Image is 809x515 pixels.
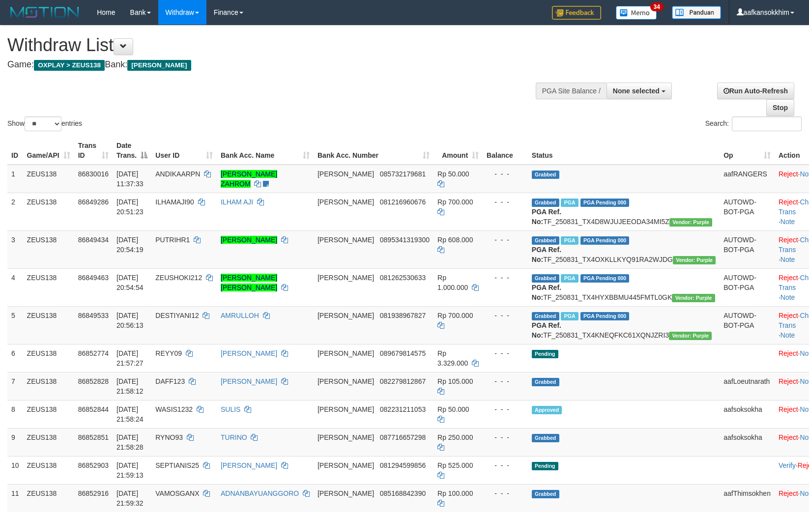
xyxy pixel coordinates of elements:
[717,83,794,99] a: Run Auto-Refresh
[23,268,74,306] td: ZEUS138
[437,489,473,497] span: Rp 100.000
[380,312,426,319] span: Copy 081938967827 to clipboard
[532,350,558,358] span: Pending
[34,60,105,71] span: OXPLAY > ZEUS138
[155,236,190,244] span: PUTRIHR1
[78,236,109,244] span: 86849434
[779,377,798,385] a: Reject
[78,198,109,206] span: 86849286
[221,433,247,441] a: TURINO
[221,461,277,469] a: [PERSON_NAME]
[155,461,199,469] span: SEPTIANIS25
[779,349,798,357] a: Reject
[720,268,775,306] td: AUTOWD-BOT-PGA
[380,377,426,385] span: Copy 082279812867 to clipboard
[314,137,433,165] th: Bank Acc. Number: activate to sort column ascending
[23,400,74,428] td: ZEUS138
[116,274,144,291] span: [DATE] 20:54:54
[23,230,74,268] td: ZEUS138
[532,490,559,498] span: Grabbed
[437,274,468,291] span: Rp 1.000.000
[74,137,113,165] th: Trans ID: activate to sort column ascending
[116,236,144,254] span: [DATE] 20:54:19
[580,312,630,320] span: PGA Pending
[487,197,524,207] div: - - -
[669,332,712,340] span: Vendor URL: https://trx4.1velocity.biz
[155,405,193,413] span: WASIS1232
[437,377,473,385] span: Rp 105.000
[580,199,630,207] span: PGA Pending
[532,321,561,339] b: PGA Ref. No:
[23,193,74,230] td: ZEUS138
[580,274,630,283] span: PGA Pending
[528,230,720,268] td: TF_250831_TX4OXKLLKYQ91RA2WJDG
[532,312,559,320] span: Grabbed
[7,372,23,400] td: 7
[437,405,469,413] span: Rp 50.000
[487,460,524,470] div: - - -
[437,236,473,244] span: Rp 608.000
[78,349,109,357] span: 86852774
[720,428,775,456] td: aafsoksokha
[7,456,23,484] td: 10
[380,433,426,441] span: Copy 087716657298 to clipboard
[487,169,524,179] div: - - -
[672,294,715,302] span: Vendor URL: https://trx4.1velocity.biz
[616,6,657,20] img: Button%20Memo.svg
[78,274,109,282] span: 86849463
[127,60,191,71] span: [PERSON_NAME]
[23,428,74,456] td: ZEUS138
[7,428,23,456] td: 9
[7,344,23,372] td: 6
[318,405,374,413] span: [PERSON_NAME]
[78,433,109,441] span: 86852851
[732,116,802,131] input: Search:
[116,170,144,188] span: [DATE] 11:37:33
[318,198,374,206] span: [PERSON_NAME]
[779,433,798,441] a: Reject
[155,377,185,385] span: DAFF123
[528,137,720,165] th: Status
[532,199,559,207] span: Grabbed
[561,199,578,207] span: Marked by aafRornrotha
[221,170,277,188] a: [PERSON_NAME] ZAHROM
[23,484,74,512] td: ZEUS138
[7,35,529,55] h1: Withdraw List
[318,489,374,497] span: [PERSON_NAME]
[532,406,562,414] span: Approved
[380,170,426,178] span: Copy 085732179681 to clipboard
[780,256,795,263] a: Note
[780,331,795,339] a: Note
[7,165,23,193] td: 1
[116,312,144,329] span: [DATE] 20:56:13
[528,268,720,306] td: TF_250831_TX4HYXBBMU445FMTL0GK
[487,235,524,245] div: - - -
[155,198,194,206] span: ILHAMAJI90
[437,349,468,367] span: Rp 3.329.000
[536,83,607,99] div: PGA Site Balance /
[779,274,798,282] a: Reject
[318,274,374,282] span: [PERSON_NAME]
[766,99,794,116] a: Stop
[155,312,199,319] span: DESTIYANI12
[318,312,374,319] span: [PERSON_NAME]
[78,489,109,497] span: 86852916
[155,433,183,441] span: RYNO93
[7,268,23,306] td: 4
[561,236,578,245] span: Marked by aafRornrotha
[155,274,202,282] span: ZEUSHOKI212
[437,461,473,469] span: Rp 525.000
[720,484,775,512] td: aafThimsokhen
[78,170,109,178] span: 86830016
[483,137,528,165] th: Balance
[532,171,559,179] span: Grabbed
[78,405,109,413] span: 86852844
[487,488,524,498] div: - - -
[532,274,559,283] span: Grabbed
[720,400,775,428] td: aafsoksokha
[116,405,144,423] span: [DATE] 21:58:24
[779,461,796,469] a: Verify
[221,274,277,291] a: [PERSON_NAME] [PERSON_NAME]
[7,5,82,20] img: MOTION_logo.png
[779,312,798,319] a: Reject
